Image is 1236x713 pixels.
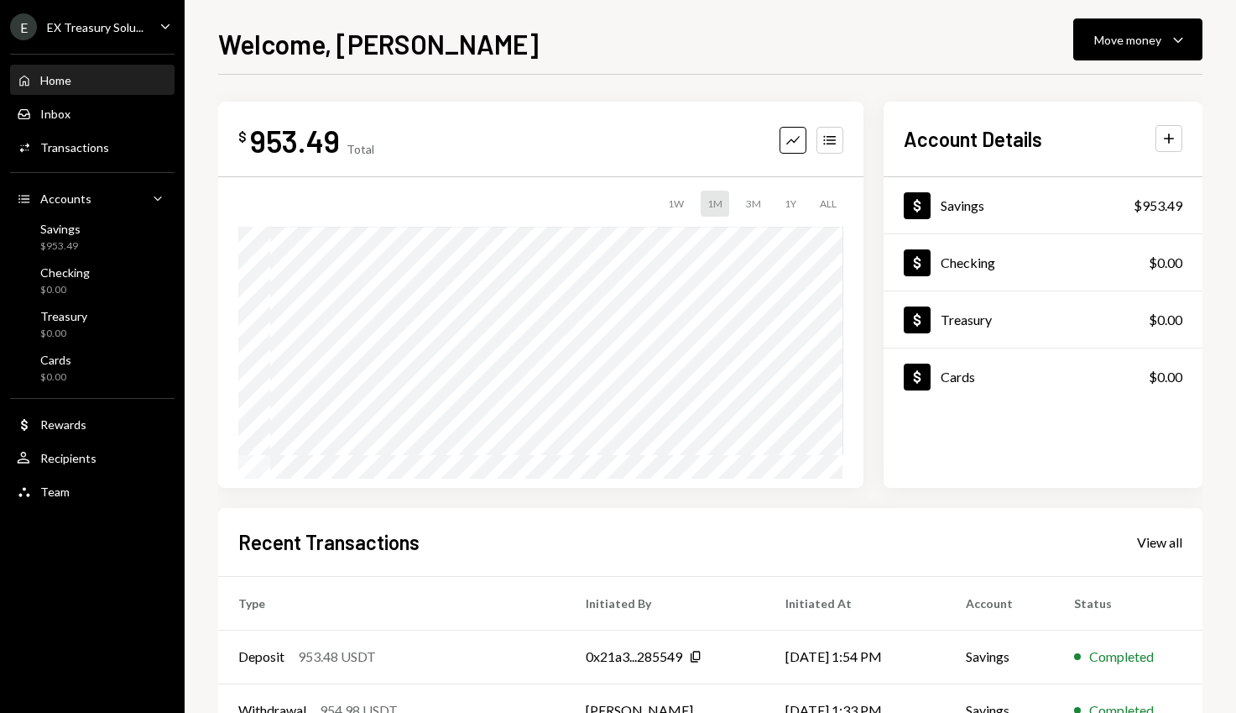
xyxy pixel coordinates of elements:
[40,222,81,236] div: Savings
[40,73,71,87] div: Home
[941,369,975,385] div: Cards
[10,98,175,128] a: Inbox
[47,20,143,34] div: EX Treasury Solu...
[884,177,1202,233] a: Savings$953.49
[238,528,420,556] h2: Recent Transactions
[40,107,70,121] div: Inbox
[298,647,376,667] div: 953.48 USDT
[701,191,729,217] div: 1M
[661,191,691,217] div: 1W
[10,304,175,344] a: Treasury$0.00
[40,309,87,323] div: Treasury
[10,348,175,388] a: Cards$0.00
[1149,310,1182,330] div: $0.00
[1094,31,1161,49] div: Move money
[1137,532,1182,551] a: View all
[765,576,946,630] th: Initiated At
[765,630,946,684] td: [DATE] 1:54 PM
[40,140,109,155] div: Transactions
[40,239,81,254] div: $953.49
[347,142,374,156] div: Total
[10,13,37,40] div: E
[586,647,682,667] div: 0x21a3...285549
[739,191,768,217] div: 3M
[40,485,70,499] div: Team
[1054,576,1202,630] th: Status
[238,128,247,145] div: $
[813,191,843,217] div: ALL
[40,283,90,297] div: $0.00
[1149,253,1182,273] div: $0.00
[10,217,175,257] a: Savings$953.49
[1089,647,1154,667] div: Completed
[566,576,765,630] th: Initiated By
[40,353,71,367] div: Cards
[10,132,175,162] a: Transactions
[238,647,284,667] div: Deposit
[250,122,340,160] div: 953.49
[40,451,96,465] div: Recipients
[218,576,566,630] th: Type
[884,234,1202,291] a: Checking$0.00
[1137,534,1182,551] div: View all
[10,65,175,95] a: Home
[10,409,175,439] a: Rewards
[10,260,175,301] a: Checking$0.00
[1149,367,1182,387] div: $0.00
[40,370,71,385] div: $0.00
[884,291,1202,348] a: Treasury$0.00
[40,265,90,280] div: Checking
[10,443,175,473] a: Recipients
[10,183,175,213] a: Accounts
[946,630,1054,684] td: Savings
[884,349,1202,405] a: Cards$0.00
[40,417,86,432] div: Rewards
[941,312,992,328] div: Treasury
[904,125,1042,153] h2: Account Details
[946,576,1054,630] th: Account
[40,327,87,341] div: $0.00
[778,191,803,217] div: 1Y
[1073,18,1202,60] button: Move money
[941,197,984,213] div: Savings
[1134,196,1182,216] div: $953.49
[40,191,91,206] div: Accounts
[10,476,175,506] a: Team
[941,254,995,270] div: Checking
[218,27,539,60] h1: Welcome, [PERSON_NAME]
